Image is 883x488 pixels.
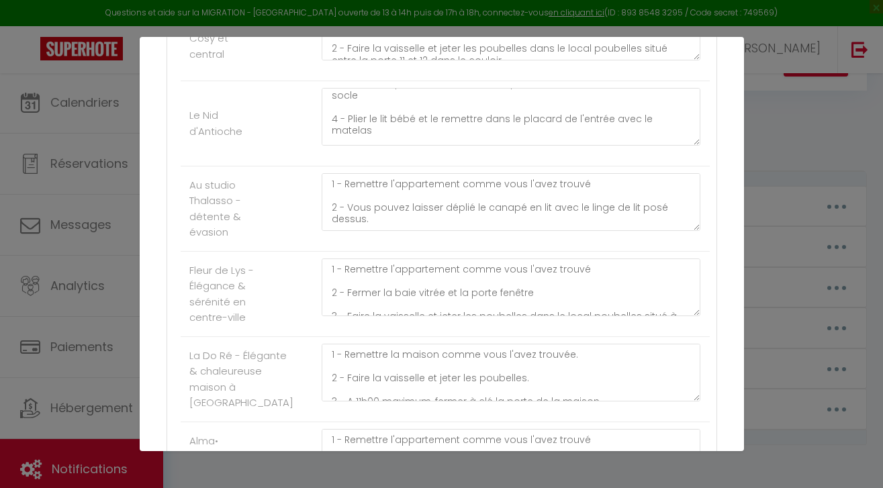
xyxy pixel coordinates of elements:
[189,348,293,411] label: La Do Ré - Élégante & chaleureuse maison à [GEOGRAPHIC_DATA]
[189,177,260,240] label: Au studio Thalasso - détente & évasion
[11,5,51,46] button: Open LiveChat chat widget
[189,107,260,139] label: Le Nid d'Antioche
[189,262,260,326] label: Fleur de Lys - Élégance & sérénité en centre-ville
[189,14,260,62] label: Porte Royale | Cosy et central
